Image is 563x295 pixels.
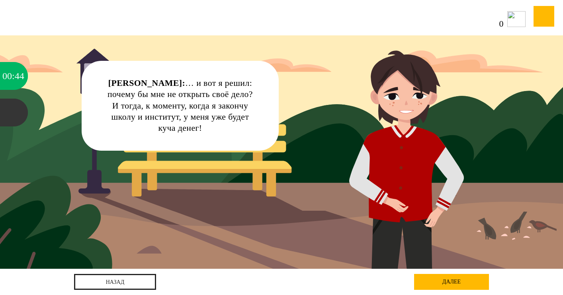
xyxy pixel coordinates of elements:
div: далее [414,274,489,290]
div: 44 [15,62,24,90]
span: 0 [499,19,504,28]
div: 00 [2,62,12,90]
div: … и вот я решил: почему бы мне не открыть своё дело? И тогда, к моменту, когда я закончу школу и ... [104,78,256,134]
div: : [12,62,15,90]
strong: [PERSON_NAME]: [108,78,185,88]
img: icon-cash.svg [507,11,526,27]
a: назад [74,274,156,290]
div: Нажми на ГЛАЗ, чтобы скрыть текст и посмотреть картинку полностью [257,66,274,82]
